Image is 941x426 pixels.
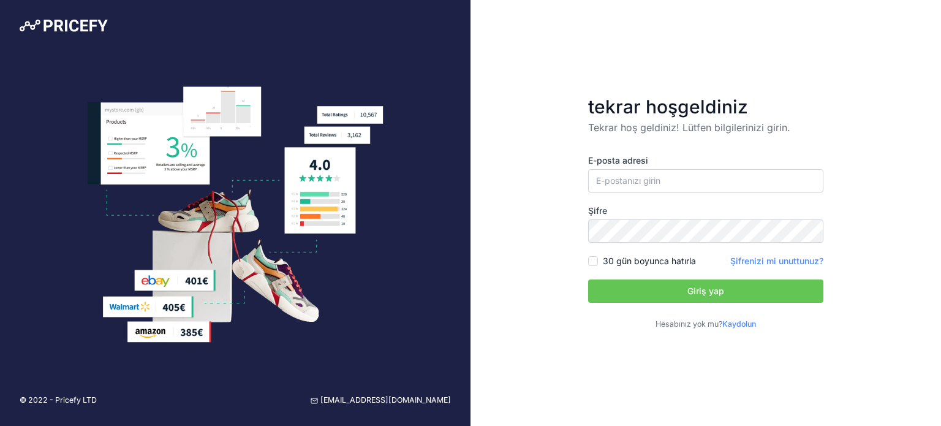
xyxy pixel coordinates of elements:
[588,155,648,165] font: E-posta adresi
[687,286,724,296] font: Giriş yap
[588,121,790,134] font: Tekrar hoş geldiniz! Lütfen bilgilerinizi girin.
[588,96,748,118] font: tekrar hoşgeldiniz
[730,256,823,266] a: Şifrenizi mi unuttunuz?
[603,256,696,266] font: 30 gün boyunca hatırla
[588,205,607,216] font: Şifre
[722,319,756,329] a: Kaydolun
[20,395,97,405] font: © 2022 - Pricefy LTD
[588,169,823,192] input: E-postanızı girin
[656,319,722,329] font: Hesabınız yok mu?
[320,395,451,405] font: [EMAIL_ADDRESS][DOMAIN_NAME]
[588,280,823,303] button: Giriş yap
[311,395,451,406] a: [EMAIL_ADDRESS][DOMAIN_NAME]
[20,20,108,32] img: Pricefy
